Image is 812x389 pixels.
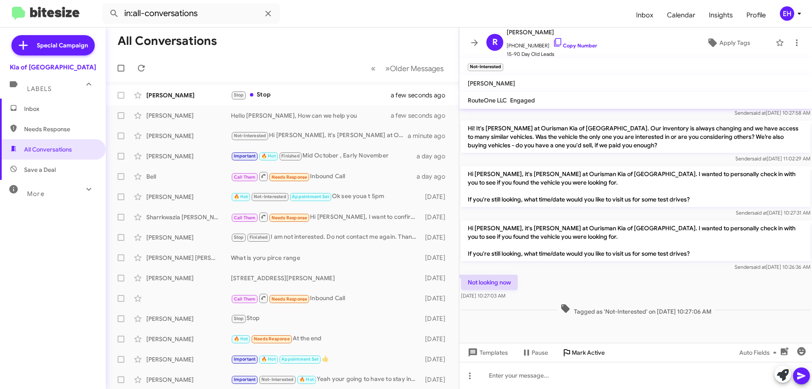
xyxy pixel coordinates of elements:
[421,335,452,343] div: [DATE]
[299,377,314,382] span: 🔥 Hot
[507,50,597,58] span: 15-90 Day Old Leads
[421,193,452,201] div: [DATE]
[10,63,96,72] div: Kia of [GEOGRAPHIC_DATA]
[146,132,231,140] div: [PERSON_NAME]
[461,121,810,153] p: Hi! It's [PERSON_NAME] at Ourisman Kia of [GEOGRAPHIC_DATA]. Our inventory is always changing and...
[231,274,421,282] div: [STREET_ADDRESS][PERSON_NAME]
[146,355,231,364] div: [PERSON_NAME]
[553,42,597,49] a: Copy Number
[740,3,773,28] a: Profile
[510,97,535,104] span: Engaged
[408,132,452,140] div: a minute ago
[231,192,421,201] div: Ok see youa t 5pm
[146,274,231,282] div: [PERSON_NAME]
[234,336,248,342] span: 🔥 Hot
[629,3,660,28] a: Inbox
[735,264,810,270] span: Sender [DATE] 10:26:36 AM
[507,37,597,50] span: [PHONE_NUMBER]
[660,3,702,28] a: Calendar
[146,91,231,99] div: [PERSON_NAME]
[24,125,96,133] span: Needs Response
[421,233,452,242] div: [DATE]
[234,215,256,221] span: Call Them
[421,254,452,262] div: [DATE]
[146,172,231,181] div: Bell
[234,92,244,98] span: Stop
[390,64,444,73] span: Older Messages
[231,293,421,303] div: Inbound Call
[421,375,452,384] div: [DATE]
[37,41,88,50] span: Special Campaign
[461,221,810,261] p: Hi [PERSON_NAME], it's [PERSON_NAME] at Ourisman Kia of [GEOGRAPHIC_DATA]. I wanted to personally...
[231,354,421,364] div: 👍
[371,63,376,74] span: «
[231,151,417,161] div: Mid October , Early November
[421,315,452,323] div: [DATE]
[234,296,256,302] span: Call Them
[231,314,421,323] div: Stop
[234,316,244,321] span: Stop
[250,235,268,240] span: Finished
[231,334,421,344] div: At the end
[492,36,498,49] span: R
[735,155,810,162] span: Sender [DATE] 11:02:29 AM
[11,35,95,55] a: Special Campaign
[461,292,505,299] span: [DATE] 10:27:03 AM
[146,335,231,343] div: [PERSON_NAME]
[401,91,452,99] div: a few seconds ago
[739,345,780,360] span: Auto Fields
[146,213,231,221] div: Sharrkwazia [PERSON_NAME]
[281,356,318,362] span: Appointment Set
[231,171,417,182] div: Inbound Call
[751,264,766,270] span: said at
[719,35,750,50] span: Apply Tags
[780,6,794,21] div: EH
[555,345,612,360] button: Mark Active
[752,155,767,162] span: said at
[261,356,276,362] span: 🔥 Hot
[146,193,231,201] div: [PERSON_NAME]
[417,172,452,181] div: a day ago
[27,190,44,198] span: More
[272,215,307,221] span: Needs Response
[146,233,231,242] div: [PERSON_NAME]
[751,110,766,116] span: said at
[385,63,390,74] span: »
[146,315,231,323] div: [PERSON_NAME]
[146,111,231,120] div: [PERSON_NAME]
[234,174,256,180] span: Call Them
[773,6,803,21] button: EH
[685,35,771,50] button: Apply Tags
[234,377,256,382] span: Important
[366,60,449,77] nav: Page navigation example
[261,377,294,382] span: Not-Interested
[557,303,715,316] span: Tagged as 'Not-Interested' on [DATE] 10:27:06 AM
[421,213,452,221] div: [DATE]
[459,345,515,360] button: Templates
[421,274,452,282] div: [DATE]
[102,3,280,24] input: Search
[234,356,256,362] span: Important
[736,210,810,216] span: Sender [DATE] 10:27:31 AM
[421,294,452,303] div: [DATE]
[146,152,231,160] div: [PERSON_NAME]
[234,235,244,240] span: Stop
[234,153,256,159] span: Important
[231,212,421,222] div: Hi [PERSON_NAME], I want to confirm Ourisman Kia will purchase our vehicle as is (including any d...
[281,153,300,159] span: Finished
[380,60,449,77] button: Next
[24,166,56,174] span: Save a Deal
[461,166,810,207] p: Hi [PERSON_NAME], it's [PERSON_NAME] at Ourisman Kia of [GEOGRAPHIC_DATA]. I wanted to personally...
[24,105,96,113] span: Inbox
[461,275,518,290] p: Not looking now
[507,27,597,37] span: [PERSON_NAME]
[421,355,452,364] div: [DATE]
[272,174,307,180] span: Needs Response
[254,194,286,199] span: Not-Interested
[702,3,740,28] a: Insights
[231,254,421,262] div: What is yoru pirce range
[292,194,329,199] span: Appointment Set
